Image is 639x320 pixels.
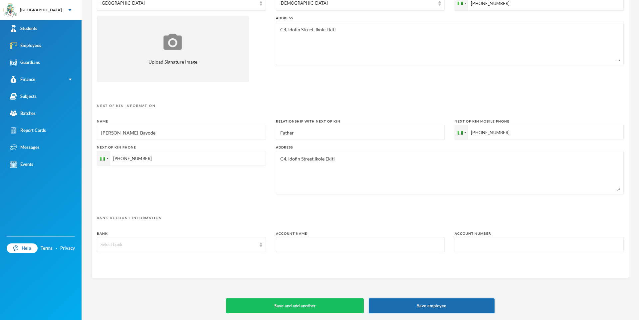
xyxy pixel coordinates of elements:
[4,4,17,17] img: logo
[280,25,620,62] textarea: C4, Idofin Street, Ikole Ekiti
[20,7,62,13] div: [GEOGRAPHIC_DATA]
[10,59,40,66] div: Guardians
[276,16,624,21] div: Address
[10,42,41,49] div: Employees
[280,155,620,191] textarea: C4, Idofin Street,Ikole Ekiti
[276,119,445,124] div: Relationship with next of kin
[10,76,35,83] div: Finance
[97,103,624,108] p: Next Of Kin Information
[455,125,468,140] div: Nigeria: + 234
[97,215,624,220] p: Bank account Information
[276,145,624,150] div: Address
[56,245,57,252] div: ·
[10,127,46,134] div: Report Cards
[10,144,40,151] div: Messages
[369,298,495,313] button: Save employee
[7,243,38,253] a: Help
[162,33,184,51] img: upload
[97,119,266,124] div: Name
[10,93,37,100] div: Subjects
[10,161,33,168] div: Events
[148,58,197,65] span: Upload Signature Image
[97,151,110,165] div: Nigeria: + 234
[226,298,364,313] button: Save and add another
[41,245,53,252] a: Terms
[276,231,445,236] div: Account Name
[455,231,624,236] div: Account Number
[10,25,37,32] div: Students
[97,231,266,236] div: Bank
[60,245,75,252] a: Privacy
[101,241,256,248] div: Select bank
[455,119,624,124] div: Next of Kin Mobile Phone
[10,110,36,117] div: Batches
[97,145,266,150] div: Next of Kin Phone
